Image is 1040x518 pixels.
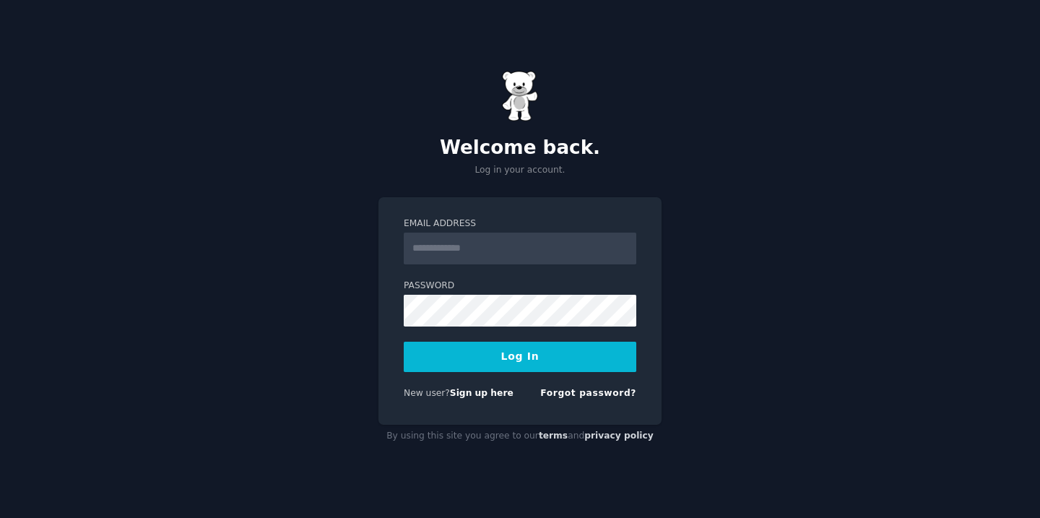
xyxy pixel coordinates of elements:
[404,280,636,293] label: Password
[404,342,636,372] button: Log In
[539,431,568,441] a: terms
[378,164,662,177] p: Log in your account.
[404,388,450,398] span: New user?
[450,388,513,398] a: Sign up here
[584,431,654,441] a: privacy policy
[502,71,538,121] img: Gummy Bear
[378,137,662,160] h2: Welcome back.
[378,425,662,448] div: By using this site you agree to our and
[540,388,636,398] a: Forgot password?
[404,217,636,230] label: Email Address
